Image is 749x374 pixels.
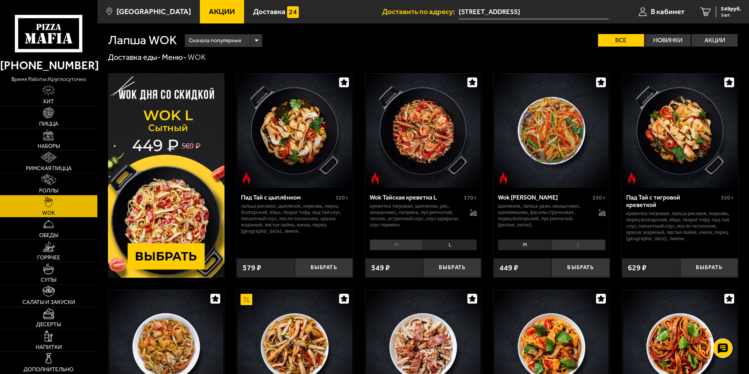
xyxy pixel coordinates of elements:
[38,144,60,149] span: Наборы
[189,33,241,48] span: Сначала популярные
[626,194,719,209] div: Пад Тай с тигровой креветкой
[423,258,481,277] button: Выбрать
[162,52,187,62] a: Меню-
[626,172,638,184] img: Острое блюдо
[498,194,591,201] div: Wok [PERSON_NAME]
[237,74,353,188] a: Острое блюдоПад Тай с цыплёнком
[41,277,56,283] span: Супы
[241,294,252,306] img: Акционный
[382,8,459,15] span: Доставить по адресу:
[108,34,177,47] h1: Лапша WOK
[498,203,591,228] p: цыпленок, лапша удон, овощи микс, шампиньоны, фасоль стручковая , перец болгарский, лук репчатый,...
[622,74,738,188] a: Острое блюдоПад Тай с тигровой креветкой
[23,367,74,372] span: Дополнительно
[241,172,252,184] img: Острое блюдо
[188,52,206,63] div: WOK
[721,194,734,201] span: 320 г
[593,194,605,201] span: 230 г
[43,99,54,104] span: Хит
[598,34,644,47] label: Все
[628,264,647,272] span: 629 ₽
[370,194,462,201] div: Wok Тайская креветка L
[499,264,518,272] span: 449 ₽
[366,74,480,188] img: Wok Тайская креветка L
[498,239,551,250] li: M
[623,74,737,188] img: Пад Тай с тигровой креветкой
[36,345,62,350] span: Напитки
[459,5,609,19] input: Ваш адрес доставки
[369,172,381,184] img: Острое блюдо
[680,258,738,277] button: Выбрать
[626,210,734,242] p: креветка тигровая, лапша рисовая, морковь, перец болгарский, яйцо, творог тофу, пад тай соус, пик...
[371,264,390,272] span: 549 ₽
[721,6,741,12] span: 549 руб.
[39,121,58,127] span: Пицца
[108,52,161,62] a: Доставка еды-
[692,34,738,47] label: Акции
[37,255,60,261] span: Горячее
[423,239,477,250] li: L
[39,233,58,238] span: Обеды
[242,264,261,272] span: 579 ₽
[287,6,299,18] img: 15daf4d41897b9f0e9f617042186c801.svg
[295,258,353,277] button: Выбрать
[494,74,609,188] img: Wok Карри М
[209,8,235,15] span: Акции
[39,188,58,194] span: Роллы
[365,74,481,188] a: Острое блюдоWok Тайская креветка L
[551,258,609,277] button: Выбрать
[498,172,509,184] img: Острое блюдо
[336,194,348,201] span: 320 г
[22,300,75,305] span: Салаты и закуски
[42,210,55,216] span: WOK
[241,203,348,234] p: лапша рисовая, цыпленок, морковь, перец болгарский, яйцо, творог тофу, пад тай соус, пикантный со...
[370,203,462,228] p: креветка тигровая, цыпленок, рис, овощи микс, паприка, лук репчатый, чеснок, устричный соус, соус...
[551,239,605,250] li: L
[370,239,423,250] li: M
[253,8,286,15] span: Доставка
[26,166,72,171] span: Римская пицца
[464,194,477,201] span: 370 г
[494,74,610,188] a: Острое блюдоWok Карри М
[721,13,741,17] span: 1 шт.
[241,194,334,201] div: Пад Тай с цыплёнком
[117,8,191,15] span: [GEOGRAPHIC_DATA]
[36,322,61,327] span: Десерты
[651,8,684,15] span: В кабинет
[237,74,352,188] img: Пад Тай с цыплёнком
[645,34,691,47] label: Новинки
